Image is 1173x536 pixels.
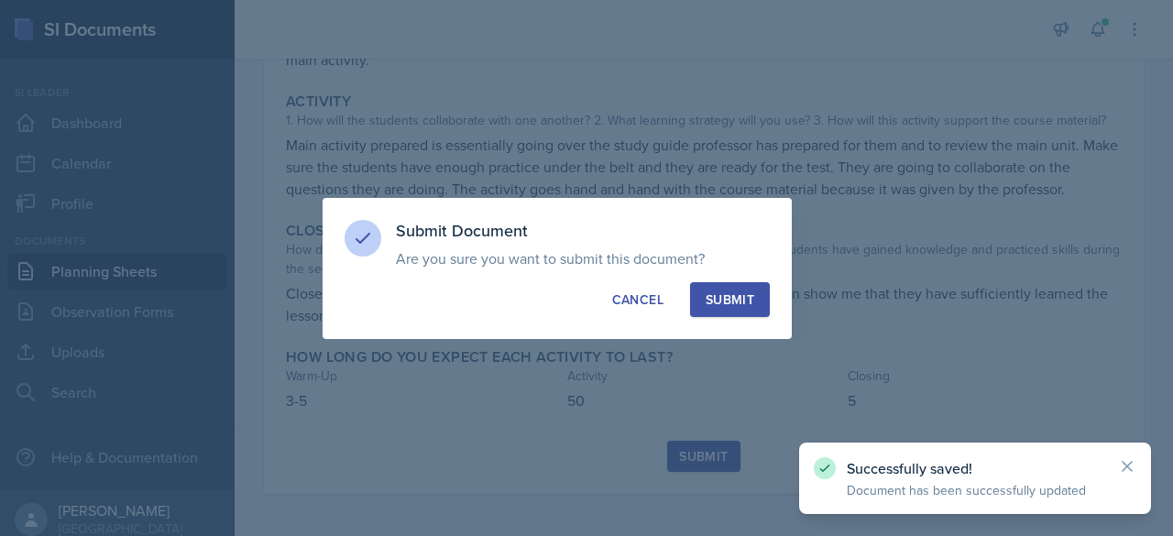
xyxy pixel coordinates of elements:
[396,220,770,242] h3: Submit Document
[690,282,770,317] button: Submit
[706,290,754,309] div: Submit
[847,459,1103,477] p: Successfully saved!
[597,282,679,317] button: Cancel
[612,290,663,309] div: Cancel
[396,249,770,268] p: Are you sure you want to submit this document?
[847,481,1103,499] p: Document has been successfully updated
